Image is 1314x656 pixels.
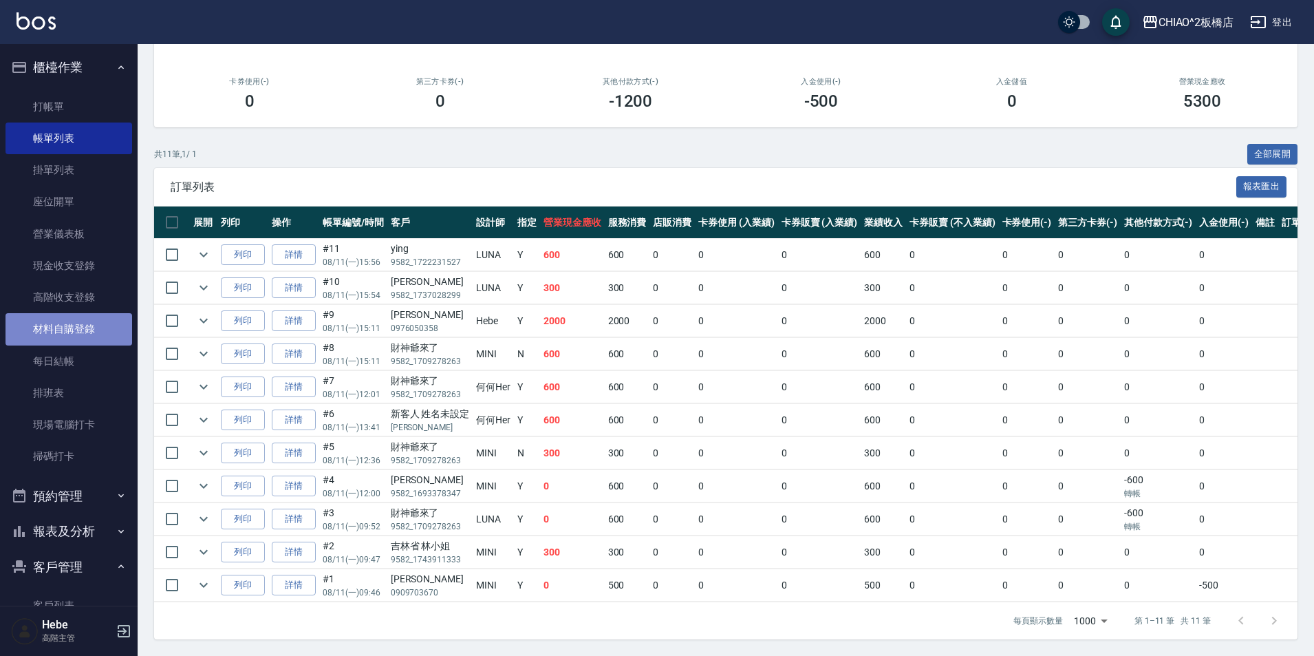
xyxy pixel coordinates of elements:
[1055,272,1121,304] td: 0
[319,338,387,370] td: #8
[6,154,132,186] a: 掛單列表
[272,410,316,431] a: 詳情
[695,239,778,271] td: 0
[514,239,540,271] td: Y
[221,575,265,596] button: 列印
[778,371,861,403] td: 0
[906,404,998,436] td: 0
[605,338,650,370] td: 600
[1252,207,1278,239] th: 備註
[540,470,605,502] td: 0
[778,569,861,602] td: 0
[6,590,132,622] a: 客戶列表
[999,305,1055,337] td: 0
[1236,180,1287,193] a: 報表匯出
[861,305,906,337] td: 2000
[193,542,214,562] button: expand row
[1124,520,1193,533] p: 轉帳
[323,289,384,301] p: 08/11 (一) 15:54
[319,207,387,239] th: 帳單編號/時間
[540,503,605,536] td: 0
[861,536,906,569] td: 300
[906,207,998,239] th: 卡券販賣 (不入業績)
[906,371,998,403] td: 0
[605,470,650,502] td: 600
[6,409,132,441] a: 現場電腦打卡
[6,346,132,377] a: 每日結帳
[1196,239,1252,271] td: 0
[319,569,387,602] td: #1
[193,575,214,595] button: expand row
[514,338,540,370] td: N
[695,536,778,569] td: 0
[778,207,861,239] th: 卡券販賣 (入業績)
[1124,487,1193,500] p: 轉帳
[1196,569,1252,602] td: -500
[42,618,112,632] h5: Hebe
[319,404,387,436] td: #6
[514,470,540,502] td: Y
[861,272,906,304] td: 300
[323,322,384,335] p: 08/11 (一) 15:11
[245,92,255,111] h3: 0
[1196,437,1252,469] td: 0
[1068,602,1112,639] div: 1000
[391,341,470,355] div: 財神爺來了
[906,239,998,271] td: 0
[391,374,470,388] div: 財神爺來了
[1196,371,1252,403] td: 0
[171,77,328,86] h2: 卡券使用(-)
[514,437,540,469] td: N
[272,244,316,266] a: 詳情
[391,487,470,500] p: 9582_1693378347
[217,207,268,239] th: 列印
[391,506,470,520] div: 財神爺來了
[193,509,214,529] button: expand row
[514,569,540,602] td: Y
[778,503,861,536] td: 0
[361,77,519,86] h2: 第三方卡券(-)
[323,421,384,434] p: 08/11 (一) 13:41
[272,575,316,596] a: 詳情
[391,355,470,368] p: 9582_1709278263
[906,305,998,337] td: 0
[323,454,384,467] p: 08/11 (一) 12:36
[695,272,778,304] td: 0
[221,542,265,563] button: 列印
[473,503,514,536] td: LUNA
[649,569,695,602] td: 0
[323,487,384,500] p: 08/11 (一) 12:00
[540,305,605,337] td: 2000
[1007,92,1017,111] h3: 0
[221,410,265,431] button: 列印
[861,239,906,271] td: 600
[221,443,265,464] button: 列印
[1121,272,1196,304] td: 0
[906,437,998,469] td: 0
[221,476,265,497] button: 列印
[1055,536,1121,569] td: 0
[999,437,1055,469] td: 0
[540,536,605,569] td: 300
[435,92,445,111] h3: 0
[999,272,1055,304] td: 0
[268,207,319,239] th: 操作
[193,310,214,331] button: expand row
[473,239,514,271] td: LUNA
[323,256,384,268] p: 08/11 (一) 15:56
[605,437,650,469] td: 300
[1123,77,1281,86] h2: 營業現金應收
[6,186,132,218] a: 座位開單
[999,503,1055,536] td: 0
[221,244,265,266] button: 列印
[605,239,650,271] td: 600
[861,371,906,403] td: 600
[6,91,132,123] a: 打帳單
[391,572,470,586] div: [PERSON_NAME]
[1013,615,1063,627] p: 每頁顯示數量
[649,470,695,502] td: 0
[1055,207,1121,239] th: 第三方卡券(-)
[1102,8,1130,36] button: save
[742,77,900,86] h2: 入金使用(-)
[1121,437,1196,469] td: 0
